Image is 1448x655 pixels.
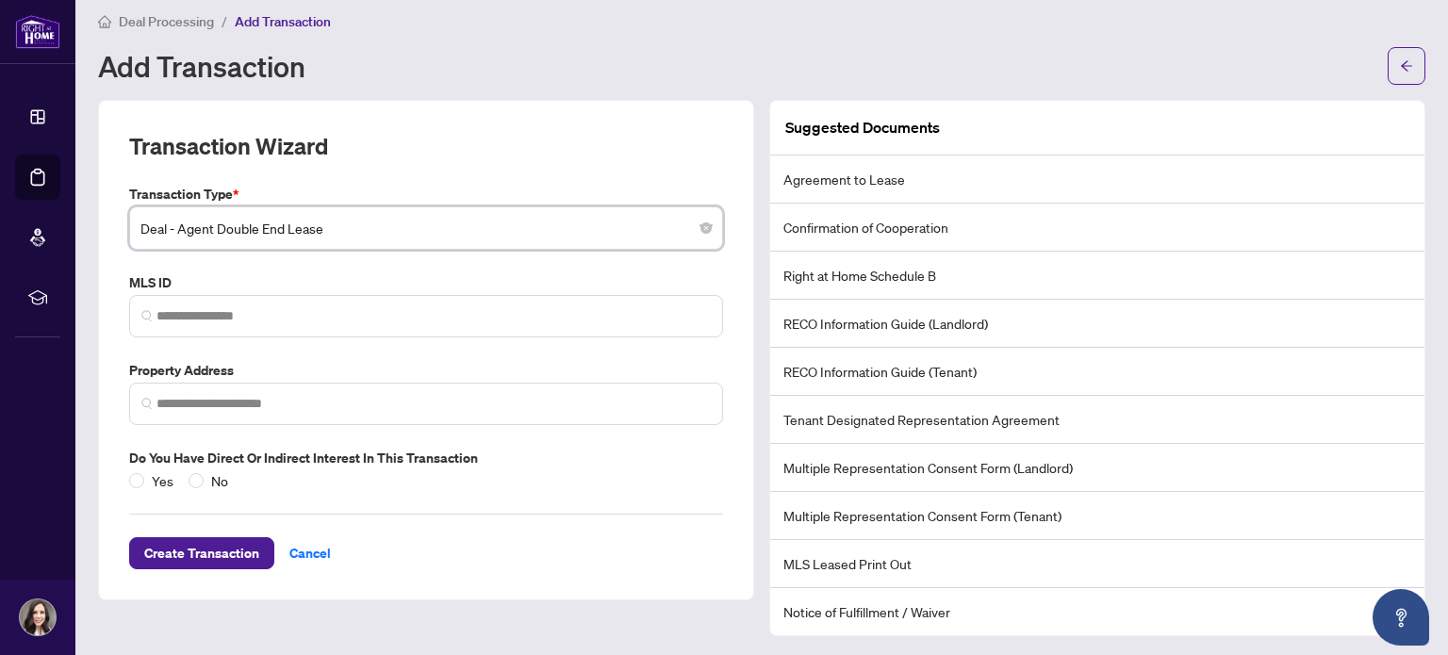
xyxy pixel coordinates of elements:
li: Right at Home Schedule B [770,252,1424,300]
li: Multiple Representation Consent Form (Tenant) [770,492,1424,540]
li: MLS Leased Print Out [770,540,1424,588]
li: Multiple Representation Consent Form (Landlord) [770,444,1424,492]
span: Yes [144,470,181,491]
h1: Add Transaction [98,51,305,81]
button: Create Transaction [129,537,274,569]
span: No [204,470,236,491]
span: Deal Processing [119,13,214,30]
article: Suggested Documents [785,116,940,139]
li: / [222,10,227,32]
img: logo [15,14,60,49]
span: home [98,15,111,28]
span: Cancel [289,538,331,568]
span: Add Transaction [235,13,331,30]
li: Notice of Fulfillment / Waiver [770,588,1424,635]
label: Property Address [129,360,723,381]
button: Open asap [1373,589,1429,646]
li: RECO Information Guide (Tenant) [770,348,1424,396]
label: Do you have direct or indirect interest in this transaction [129,448,723,468]
span: Deal - Agent Double End Lease [140,210,712,246]
span: close-circle [700,222,712,234]
span: arrow-left [1400,59,1413,73]
li: Tenant Designated Representation Agreement [770,396,1424,444]
li: Confirmation of Cooperation [770,204,1424,252]
label: MLS ID [129,272,723,293]
img: search_icon [141,310,153,321]
li: RECO Information Guide (Landlord) [770,300,1424,348]
button: Cancel [274,537,346,569]
h2: Transaction Wizard [129,131,328,161]
img: Profile Icon [20,599,56,635]
span: Create Transaction [144,538,259,568]
img: search_icon [141,398,153,409]
li: Agreement to Lease [770,156,1424,204]
label: Transaction Type [129,184,723,205]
